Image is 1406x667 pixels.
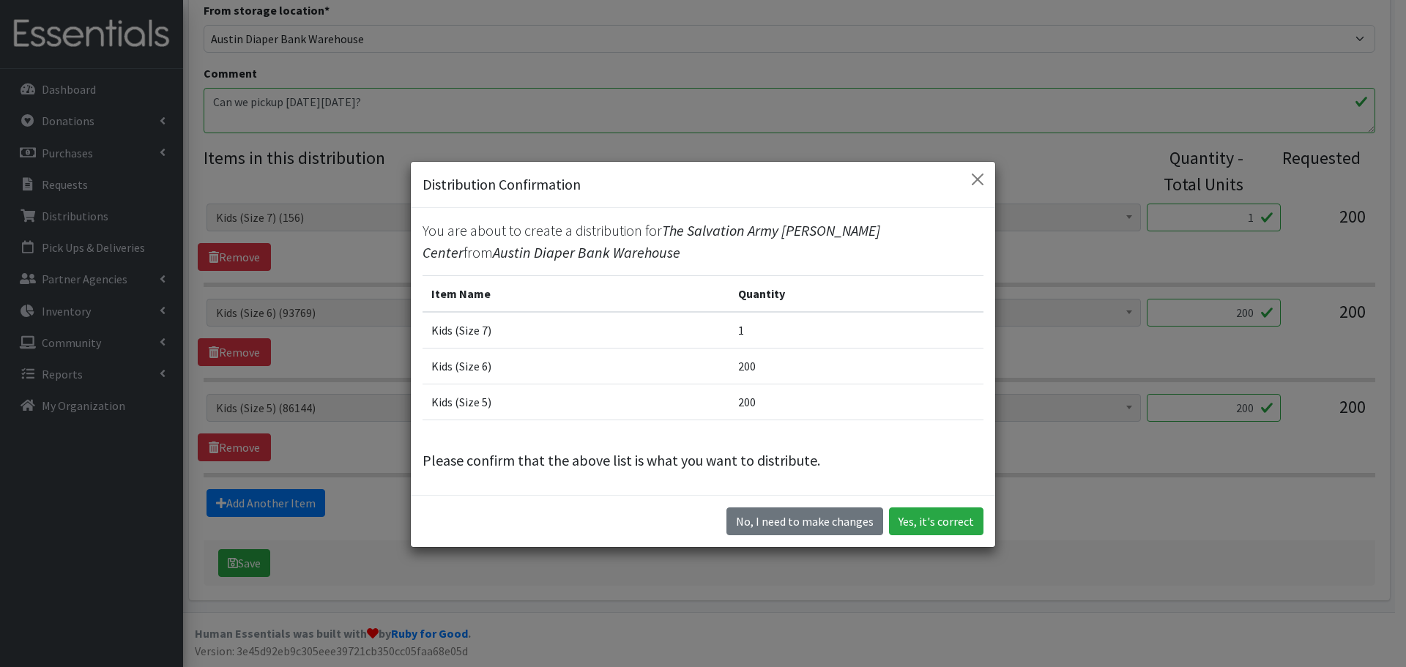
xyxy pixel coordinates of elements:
[493,243,680,261] span: Austin Diaper Bank Warehouse
[729,275,983,312] th: Quantity
[423,220,983,264] p: You are about to create a distribution for from
[423,275,729,312] th: Item Name
[423,450,983,472] p: Please confirm that the above list is what you want to distribute.
[729,312,983,349] td: 1
[423,348,729,384] td: Kids (Size 6)
[423,174,581,195] h5: Distribution Confirmation
[423,384,729,420] td: Kids (Size 5)
[729,384,983,420] td: 200
[729,348,983,384] td: 200
[966,168,989,191] button: Close
[423,221,880,261] span: The Salvation Army [PERSON_NAME] Center
[889,507,983,535] button: Yes, it's correct
[726,507,883,535] button: No I need to make changes
[423,312,729,349] td: Kids (Size 7)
